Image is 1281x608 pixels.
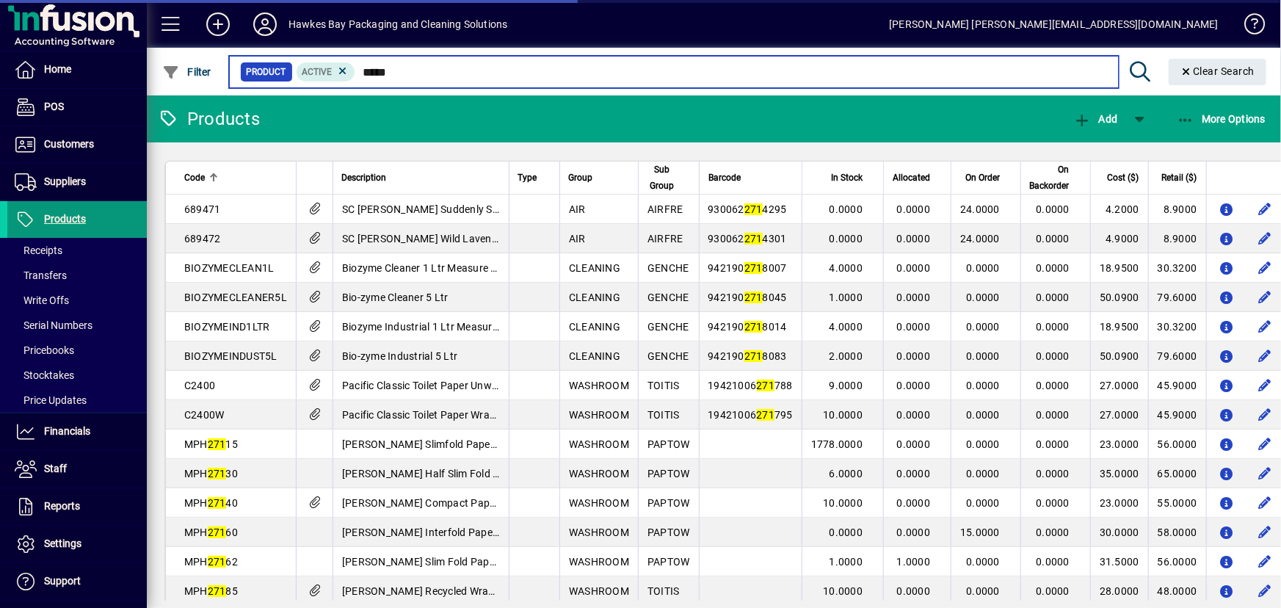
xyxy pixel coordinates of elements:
a: Stocktakes [7,363,147,388]
a: POS [7,89,147,126]
span: 0.0000 [897,321,931,333]
span: 0.0000 [967,585,1001,597]
span: 0.0000 [1037,556,1070,568]
span: 942190 8083 [708,350,787,362]
span: Retail ($) [1162,170,1197,186]
span: Allocated [893,170,930,186]
span: Pricebooks [15,344,74,356]
span: MPH 30 [184,468,238,479]
td: 79.6000 [1148,283,1206,312]
span: Price Updates [15,394,87,406]
span: PAPTOW [647,468,690,479]
span: [PERSON_NAME] Interfold Paper Towel - White, 230mm x 230mm, 1 Ply [342,526,675,538]
a: Reports [7,488,147,525]
span: 0.0000 [967,556,1001,568]
span: Description [342,170,387,186]
div: Sub Group [647,162,690,194]
span: CLEANING [569,292,620,303]
td: 4.2000 [1090,195,1148,224]
span: 0.0000 [1037,203,1070,215]
span: Home [44,63,71,75]
button: Clear [1169,59,1267,85]
span: 0.0000 [897,233,931,245]
span: Bio-zyme Cleaner 5 Ltr [342,292,449,303]
a: Transfers [7,263,147,288]
span: WASHROOM [569,526,629,538]
span: [PERSON_NAME] Half Slim Fold Paper Towel - White, 230mm x 115mm, 1 Ply [342,468,700,479]
td: 50.0900 [1090,341,1148,371]
td: 23.0000 [1090,488,1148,518]
em: 271 [208,468,226,479]
span: PAPTOW [647,526,690,538]
button: Edit [1254,344,1277,368]
a: Support [7,563,147,600]
span: 10.0000 [824,409,863,421]
span: Stocktakes [15,369,74,381]
span: 0.0000 [967,350,1001,362]
span: Staff [44,463,67,474]
a: Suppliers [7,164,147,200]
span: 930062 4295 [708,203,787,215]
span: On Order [965,170,1000,186]
em: 271 [208,526,226,538]
td: 30.3200 [1148,253,1206,283]
a: Pricebooks [7,338,147,363]
span: Reports [44,500,80,512]
div: Type [518,170,551,186]
em: 271 [744,262,763,274]
span: Add [1073,113,1117,125]
span: 0.0000 [967,321,1001,333]
span: In Stock [831,170,863,186]
div: Description [342,170,500,186]
button: Edit [1254,550,1277,573]
em: 271 [757,380,775,391]
td: 79.6000 [1148,341,1206,371]
a: Financials [7,413,147,450]
em: 271 [757,409,775,421]
button: Add [195,11,242,37]
span: SC [PERSON_NAME] Suddenly Spring Air Freshener 400g [342,203,609,215]
a: Staff [7,451,147,488]
span: 0.0000 [897,497,931,509]
span: Suppliers [44,175,86,187]
em: 271 [744,350,763,362]
span: MPH 60 [184,526,238,538]
span: 0.0000 [1037,409,1070,421]
button: Edit [1254,315,1277,339]
span: AIR [569,233,586,245]
span: 24.0000 [960,233,1000,245]
div: Hawkes Bay Packaging and Cleaning Solutions [289,12,508,36]
span: WASHROOM [569,438,629,450]
span: 15.0000 [960,526,1000,538]
div: Barcode [708,170,794,186]
span: MPH 62 [184,556,238,568]
span: 0.0000 [1037,585,1070,597]
a: Serial Numbers [7,313,147,338]
span: 0.0000 [897,350,931,362]
span: WASHROOM [569,380,629,391]
span: WASHROOM [569,556,629,568]
span: GENCHE [647,350,689,362]
a: Price Updates [7,388,147,413]
span: WASHROOM [569,468,629,479]
span: Cost ($) [1108,170,1139,186]
span: 0.0000 [897,468,931,479]
span: 0.0000 [1037,262,1070,274]
span: Serial Numbers [15,319,92,331]
div: On Order [960,170,1013,186]
span: Receipts [15,245,62,256]
span: 942190 8007 [708,262,787,274]
span: 2.0000 [830,350,863,362]
span: Biozyme Industrial 1 Ltr Measure Pack [342,321,523,333]
button: Edit [1254,286,1277,309]
span: CLEANING [569,321,620,333]
span: PAPTOW [647,556,690,568]
span: 942190 8014 [708,321,787,333]
span: 0.0000 [967,468,1001,479]
span: 0.0000 [967,380,1001,391]
span: 0.0000 [1037,497,1070,509]
td: 27.0000 [1090,400,1148,430]
span: Financials [44,425,90,437]
span: Active [302,67,333,77]
span: 0.0000 [897,438,931,450]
